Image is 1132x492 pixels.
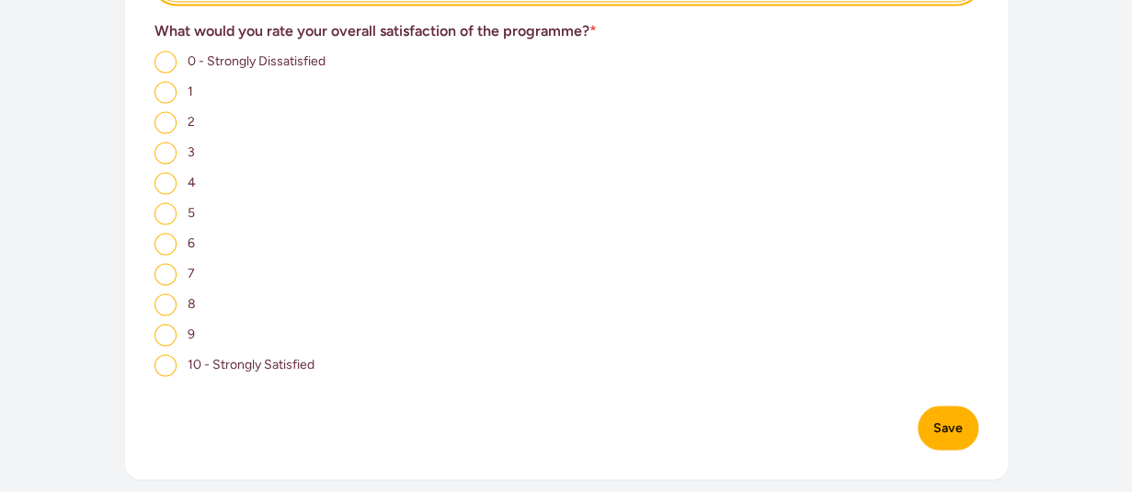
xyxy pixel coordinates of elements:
span: 4 [188,175,196,190]
button: Save [918,406,978,450]
span: 1 [188,84,193,99]
input: 3 [154,142,177,164]
span: 2 [188,114,195,130]
input: 5 [154,202,177,224]
input: 7 [154,263,177,285]
input: 8 [154,293,177,315]
span: 10 - Strongly Satisfied [188,357,314,372]
input: 9 [154,324,177,346]
span: 0 - Strongly Dissatisfied [188,53,326,69]
span: 9 [188,326,195,342]
h3: What would you rate your overall satisfaction of the programme? [154,20,978,42]
input: 0 - Strongly Dissatisfied [154,51,177,73]
input: 10 - Strongly Satisfied [154,354,177,376]
span: 5 [188,205,195,221]
span: 6 [188,235,195,251]
input: 2 [154,111,177,133]
input: 6 [154,233,177,255]
span: 3 [188,144,195,160]
input: 1 [154,81,177,103]
span: 7 [188,266,195,281]
input: 4 [154,172,177,194]
span: 8 [188,296,196,312]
